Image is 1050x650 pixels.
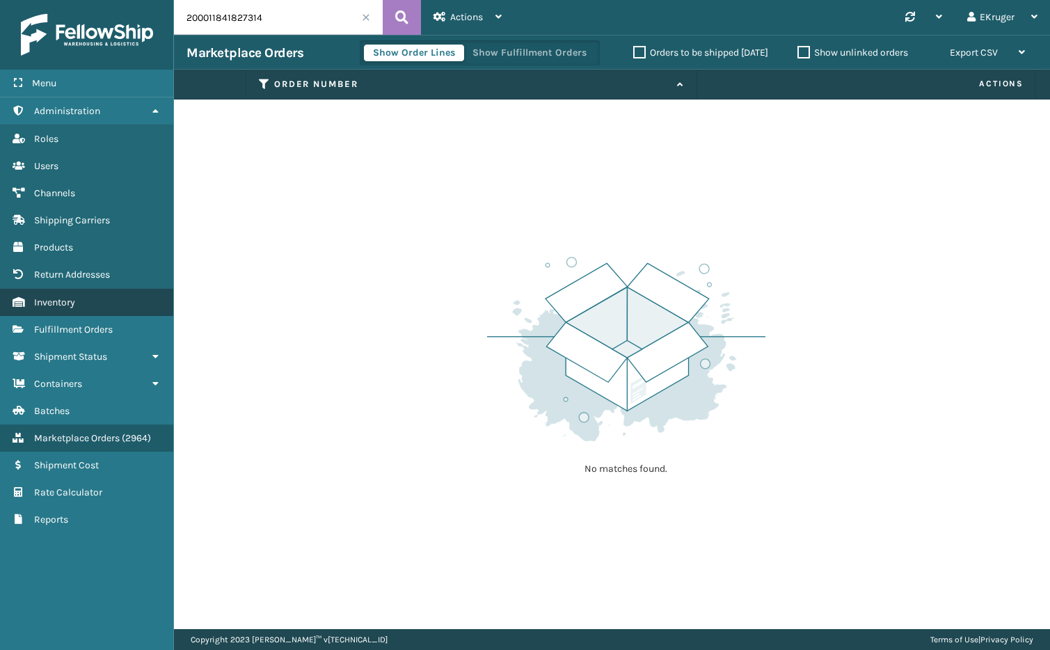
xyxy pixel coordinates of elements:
[980,635,1033,644] a: Privacy Policy
[930,629,1033,650] div: |
[364,45,464,61] button: Show Order Lines
[34,351,107,363] span: Shipment Status
[122,432,151,444] span: ( 2964 )
[797,47,908,58] label: Show unlinked orders
[463,45,596,61] button: Show Fulfillment Orders
[701,72,1032,95] span: Actions
[633,47,768,58] label: Orders to be shipped [DATE]
[34,378,82,390] span: Containers
[21,14,153,56] img: logo
[34,133,58,145] span: Roles
[32,77,56,89] span: Menu
[34,486,102,498] span: Rate Calculator
[34,269,110,280] span: Return Addresses
[34,105,100,117] span: Administration
[34,432,120,444] span: Marketplace Orders
[34,405,70,417] span: Batches
[34,241,73,253] span: Products
[34,214,110,226] span: Shipping Carriers
[34,296,75,308] span: Inventory
[34,459,99,471] span: Shipment Cost
[274,78,670,90] label: Order Number
[34,187,75,199] span: Channels
[930,635,978,644] a: Terms of Use
[191,629,388,650] p: Copyright 2023 [PERSON_NAME]™ v [TECHNICAL_ID]
[450,11,483,23] span: Actions
[186,45,303,61] h3: Marketplace Orders
[34,160,58,172] span: Users
[34,324,113,335] span: Fulfillment Orders
[950,47,998,58] span: Export CSV
[34,514,68,525] span: Reports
